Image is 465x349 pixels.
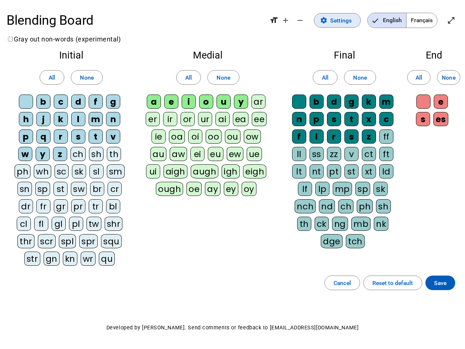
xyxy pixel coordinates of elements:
div: spl [59,234,76,248]
div: p [310,112,324,126]
span: None [442,73,455,83]
div: ew [227,147,243,161]
span: All [416,73,422,83]
div: er [146,112,160,126]
div: ld [379,164,393,178]
div: ft [379,147,393,161]
button: None [207,70,239,85]
div: sh [89,147,104,161]
div: s [416,112,430,126]
div: xt [362,164,376,178]
div: ei [190,147,205,161]
div: au [150,147,166,161]
div: aw [170,147,187,161]
div: sh [376,199,391,213]
div: eigh [243,164,266,178]
div: ow [244,129,261,144]
div: mb [351,217,371,231]
div: sl [89,164,104,178]
div: st [53,182,68,196]
div: ir [163,112,177,126]
div: ough [156,182,183,196]
div: fl [34,217,48,231]
div: ur [198,112,212,126]
button: Cancel [324,276,360,290]
div: ng [332,217,348,231]
span: Français [407,13,437,28]
span: All [49,73,55,83]
div: s [71,129,85,144]
div: ch [70,147,86,161]
div: wh [34,164,51,178]
div: k [54,112,68,126]
div: oe [186,182,202,196]
div: f [292,129,306,144]
div: x [362,112,376,126]
div: b [310,95,324,109]
button: Save [425,276,455,290]
div: u [217,95,231,109]
button: None [437,70,460,85]
button: All [176,70,201,85]
div: v [106,129,120,144]
div: c [379,112,393,126]
div: t [89,129,103,144]
span: None [217,73,230,83]
div: j [36,112,50,126]
mat-button-toggle-group: Language selection [367,13,437,28]
div: sp [355,182,370,196]
div: th [107,147,121,161]
div: nch [295,199,316,213]
div: sw [71,182,87,196]
div: ai [215,112,230,126]
button: None [71,70,102,85]
div: aigh [163,164,187,178]
button: All [40,70,64,85]
span: None [353,73,367,83]
div: bl [106,199,120,213]
button: Decrease font size [293,13,307,28]
mat-icon: remove [296,16,304,25]
h2: Initial [13,51,129,60]
div: v [344,147,359,161]
span: Reset to default [372,278,413,288]
div: nt [310,164,324,178]
div: d [71,95,85,109]
div: g [106,95,120,109]
span: Cancel [333,278,351,288]
div: br [90,182,104,196]
div: f [89,95,103,109]
div: ck [315,217,329,231]
div: dge [321,234,343,248]
div: th [297,217,311,231]
div: r [54,129,68,144]
div: z [362,129,376,144]
mat-icon: open_in_full [447,16,456,25]
mat-icon: settings [320,17,327,24]
div: gn [44,252,60,266]
div: pl [69,217,83,231]
div: y [36,147,50,161]
mat-icon: format_size [270,16,278,25]
div: d [327,95,341,109]
h1: Blending Board [7,7,263,33]
div: ey [224,182,238,196]
div: t [344,112,359,126]
div: zz [327,147,341,161]
div: ss [310,147,324,161]
div: tr [89,199,103,213]
div: oy [242,182,256,196]
div: r [327,129,341,144]
div: s [344,129,359,144]
div: ph [357,199,373,213]
div: b [36,95,50,109]
span: English [368,13,406,28]
div: eu [208,147,223,161]
div: a [147,95,161,109]
button: Increase font size [278,13,293,28]
div: sp [35,182,50,196]
div: n [292,112,306,126]
div: gr [54,199,68,213]
h2: Final [286,51,403,60]
div: cl [17,217,31,231]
